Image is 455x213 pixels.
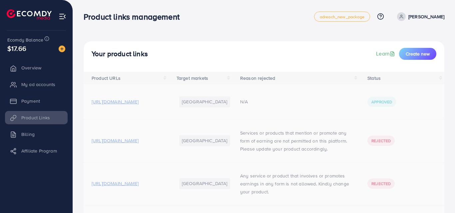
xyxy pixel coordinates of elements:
span: adreach_new_package [320,15,364,19]
a: Learn [376,50,396,57]
span: Ecomdy Balance [7,37,43,43]
h3: Product links management [84,12,185,22]
a: [PERSON_NAME] [394,12,444,21]
img: image [59,46,65,52]
span: Create new [406,51,430,57]
a: adreach_new_package [314,12,370,22]
p: [PERSON_NAME] [408,13,444,21]
h4: Your product links [92,50,148,58]
button: Create new [399,48,436,60]
img: logo [7,9,52,20]
img: menu [59,13,66,20]
span: $17.66 [7,44,26,53]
